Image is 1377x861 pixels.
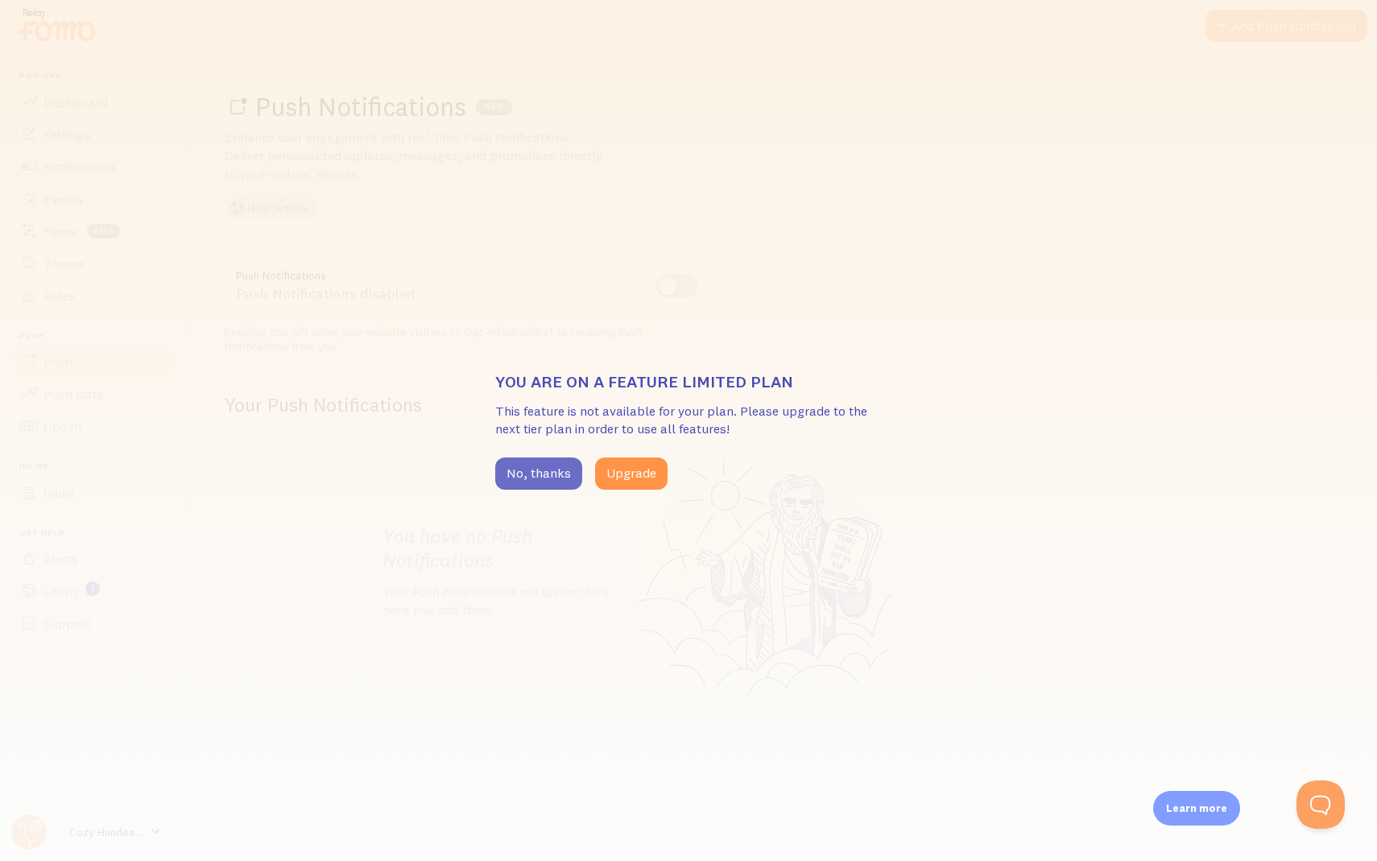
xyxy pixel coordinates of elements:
[1296,780,1345,829] iframe: Help Scout Beacon - Open
[495,402,882,439] p: This feature is not available for your plan. Please upgrade to the next tier plan in order to use...
[1166,801,1227,816] p: Learn more
[495,457,582,490] button: No, thanks
[1153,791,1240,826] div: Learn more
[595,457,668,490] button: Upgrade
[495,371,882,392] h3: You are on a feature limited plan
